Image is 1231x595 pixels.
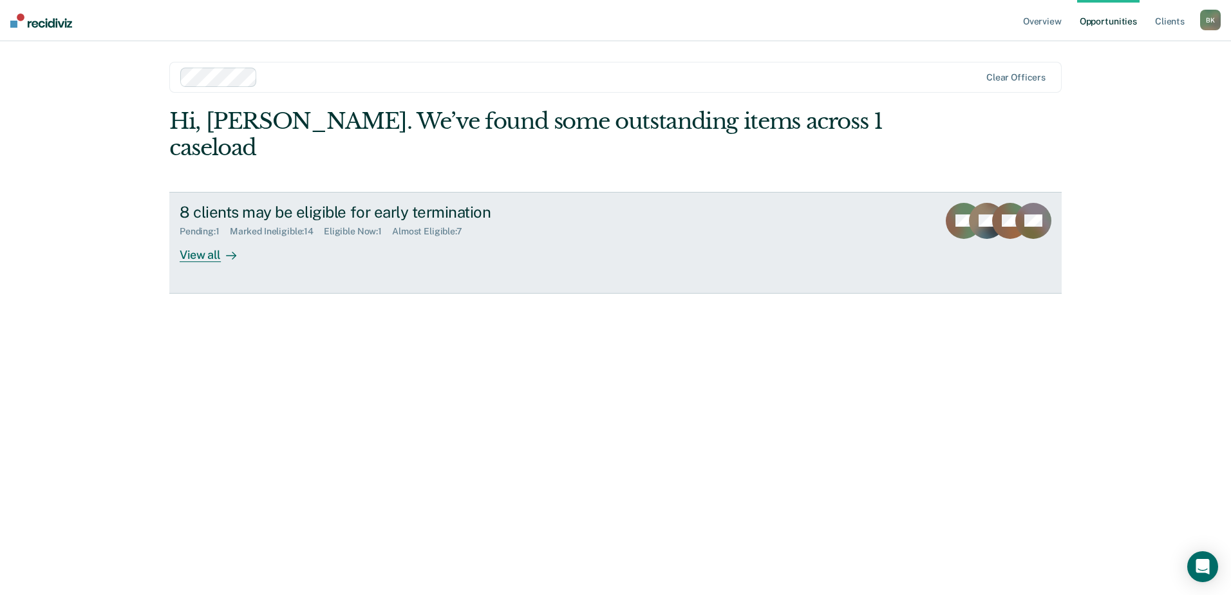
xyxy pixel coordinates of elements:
div: View all [180,237,252,262]
div: Marked Ineligible : 14 [230,226,324,237]
div: Pending : 1 [180,226,230,237]
div: Open Intercom Messenger [1187,551,1218,582]
div: 8 clients may be eligible for early termination [180,203,632,222]
div: Clear officers [986,72,1046,83]
a: 8 clients may be eligible for early terminationPending:1Marked Ineligible:14Eligible Now:1Almost ... [169,192,1062,294]
div: Eligible Now : 1 [324,226,392,237]
div: B K [1200,10,1221,30]
img: Recidiviz [10,14,72,28]
button: BK [1200,10,1221,30]
div: Almost Eligible : 7 [392,226,473,237]
div: Hi, [PERSON_NAME]. We’ve found some outstanding items across 1 caseload [169,108,883,161]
